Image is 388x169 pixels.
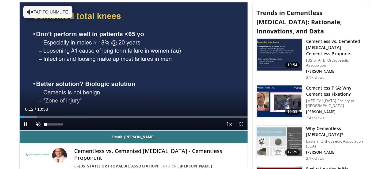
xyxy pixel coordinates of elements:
button: Playback Rate [223,118,235,130]
a: [US_STATE] Orthopaedic Association [79,163,158,169]
span: 12:29 [285,149,300,155]
a: Email [PERSON_NAME] [20,131,248,143]
p: [PERSON_NAME] [306,69,365,74]
button: Pause [20,118,32,130]
button: Unmute [32,118,44,130]
span: / [35,107,36,112]
h3: Cementless TKA: Why Cementless Fixation? [306,85,365,97]
div: Progress Bar [20,116,248,118]
p: Eastern Orthopaedic Association (EOA) [306,139,365,149]
a: 16:53 Cementless TKA: Why Cementless Fixation? [MEDICAL_DATA] Society in [GEOGRAPHIC_DATA] [PERSO... [256,85,365,121]
span: 10:54 [285,62,300,68]
p: 2.4K views [306,116,324,121]
span: 0:12 [25,107,33,112]
img: cb250948-7c8f-40d9-bd1d-3ac2a567d783.150x105_q85_crop-smart_upscale.jpg [257,39,302,71]
button: Fullscreen [235,118,248,130]
video-js: Video Player [20,2,248,131]
a: 10:54 Cementless vs. Cemented [MEDICAL_DATA] - Cementless Propone… [US_STATE] Orthopaedic Associa... [256,38,365,80]
p: 2.1K views [306,156,324,161]
div: By FEATURING [74,163,242,169]
img: c78459a6-9ec9-4998-9405-5bb7129158a5.150x105_q85_crop-smart_upscale.jpg [257,85,302,117]
img: Avatar [52,148,67,163]
div: Volume Level [46,123,63,125]
p: [US_STATE] Orthopaedic Association [306,58,365,68]
button: Tap to unmute [23,6,72,18]
img: California Orthopaedic Association [25,148,50,163]
p: [MEDICAL_DATA] Society in [GEOGRAPHIC_DATA] [306,98,365,108]
img: ba8ed10b-861a-4a18-a935-a4a9d916e1cc.150x105_q85_crop-smart_upscale.jpg [257,126,302,158]
p: 2.1K views [306,75,324,80]
h4: Cementless vs. Cemented [MEDICAL_DATA] - Cementless Proponent [74,148,242,161]
h3: Why Cementless [MEDICAL_DATA]? [306,125,365,138]
p: [PERSON_NAME] [306,150,365,155]
span: Trends in Cementless [MEDICAL_DATA]: Rationale, Innovations, and Data [256,9,342,35]
h3: Cementless vs. Cemented [MEDICAL_DATA] - Cementless Propone… [306,38,365,57]
span: 10:53 [37,107,48,112]
a: [PERSON_NAME] [180,163,212,169]
a: 12:29 Why Cementless [MEDICAL_DATA]? Eastern Orthopaedic Association (EOA) [PERSON_NAME] 2.1K views [256,125,365,161]
p: [PERSON_NAME] [306,109,365,114]
span: 16:53 [285,109,300,115]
